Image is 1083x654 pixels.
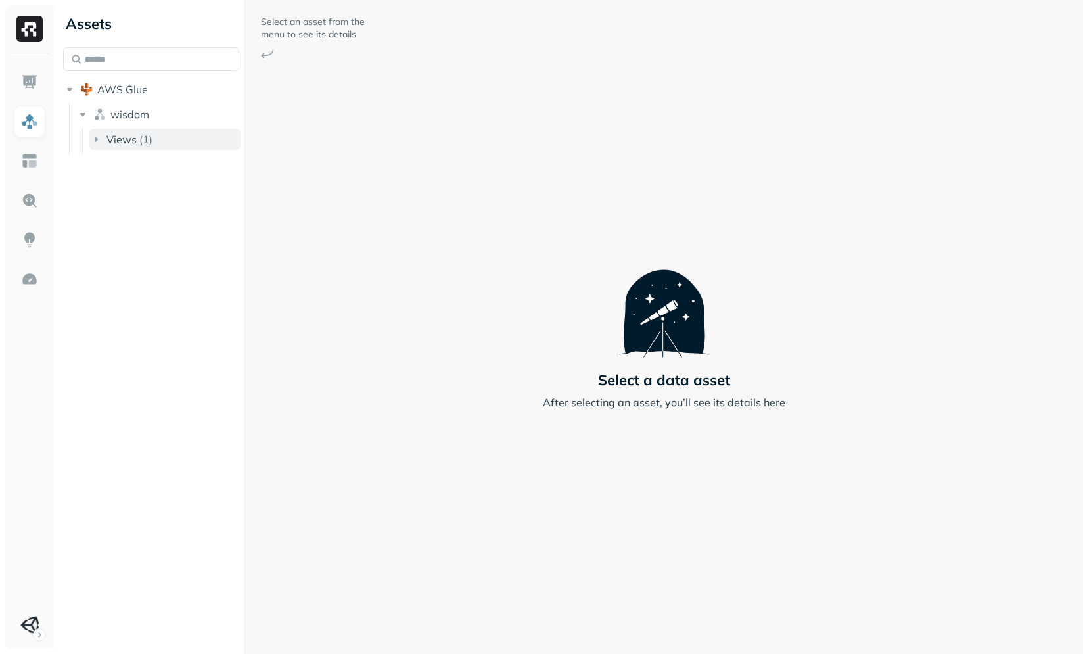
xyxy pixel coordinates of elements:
[21,113,38,130] img: Assets
[619,244,709,357] img: Telescope
[598,371,730,389] p: Select a data asset
[93,108,106,121] img: namespace
[261,49,274,58] img: Arrow
[20,616,39,634] img: Unity
[21,271,38,288] img: Optimization
[63,79,239,100] button: AWS Glue
[21,152,38,170] img: Asset Explorer
[110,108,149,121] span: wisdom
[106,133,137,146] span: Views
[76,104,240,125] button: wisdom
[89,129,241,150] button: Views(1)
[97,83,148,96] span: AWS Glue
[139,133,152,146] p: ( 1 )
[80,83,93,96] img: root
[16,16,43,42] img: Ryft
[21,192,38,209] img: Query Explorer
[543,394,785,410] p: After selecting an asset, you’ll see its details here
[21,74,38,91] img: Dashboard
[21,231,38,248] img: Insights
[261,16,366,41] p: Select an asset from the menu to see its details
[63,13,239,34] div: Assets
